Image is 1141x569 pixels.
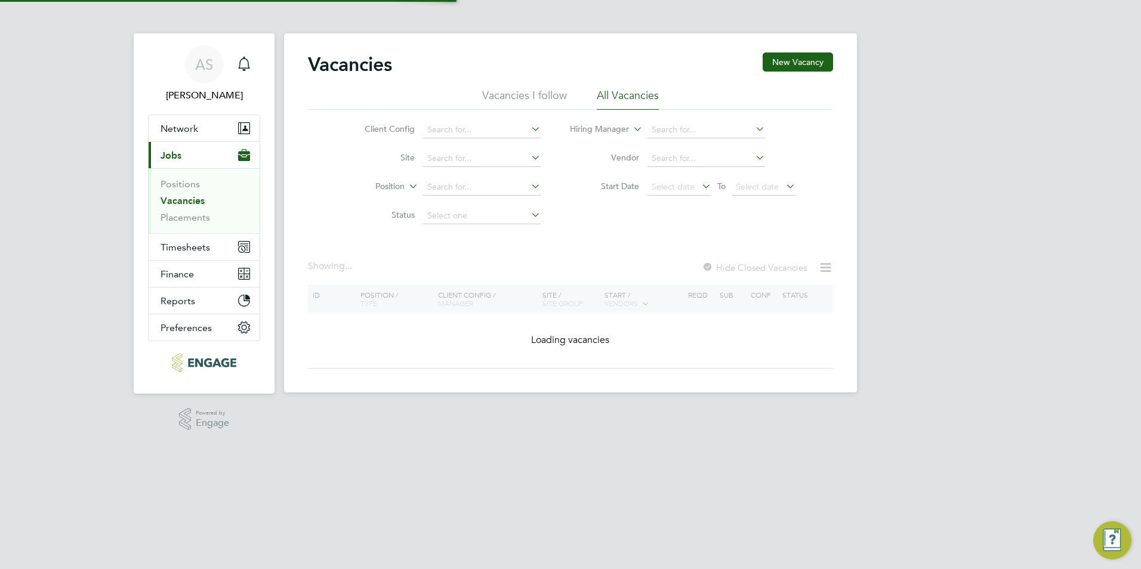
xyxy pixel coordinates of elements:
[597,88,659,110] li: All Vacancies
[423,208,541,224] input: Select one
[308,260,354,273] div: Showing
[149,261,260,287] button: Finance
[149,142,260,168] button: Jobs
[308,52,392,76] h2: Vacancies
[161,322,212,333] span: Preferences
[423,122,541,138] input: Search for...
[652,181,695,192] span: Select date
[346,152,415,163] label: Site
[196,408,229,418] span: Powered by
[179,408,230,431] a: Powered byEngage
[172,353,236,372] img: carbonrecruitment-logo-retina.png
[560,123,629,135] label: Hiring Manager
[161,242,210,253] span: Timesheets
[346,209,415,220] label: Status
[149,168,260,233] div: Jobs
[195,57,213,72] span: AS
[134,33,275,394] nav: Main navigation
[149,115,260,141] button: Network
[161,150,181,161] span: Jobs
[148,88,260,103] span: Avais Sabir
[570,181,639,191] label: Start Date
[149,287,260,314] button: Reports
[149,314,260,341] button: Preferences
[714,178,729,194] span: To
[423,179,541,196] input: Search for...
[570,152,639,163] label: Vendor
[161,212,210,223] a: Placements
[736,181,779,192] span: Select date
[161,195,205,206] a: Vacancies
[647,122,765,138] input: Search for...
[161,178,200,190] a: Positions
[345,260,352,272] span: ...
[346,123,415,134] label: Client Config
[423,150,541,167] input: Search for...
[149,234,260,260] button: Timesheets
[702,262,807,273] label: Hide Closed Vacancies
[161,295,195,307] span: Reports
[161,123,198,134] span: Network
[647,150,765,167] input: Search for...
[196,418,229,428] span: Engage
[161,268,194,280] span: Finance
[148,353,260,372] a: Go to home page
[1093,521,1131,559] button: Engage Resource Center
[148,45,260,103] a: AS[PERSON_NAME]
[336,181,405,193] label: Position
[763,52,833,72] button: New Vacancy
[482,88,567,110] li: Vacancies I follow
